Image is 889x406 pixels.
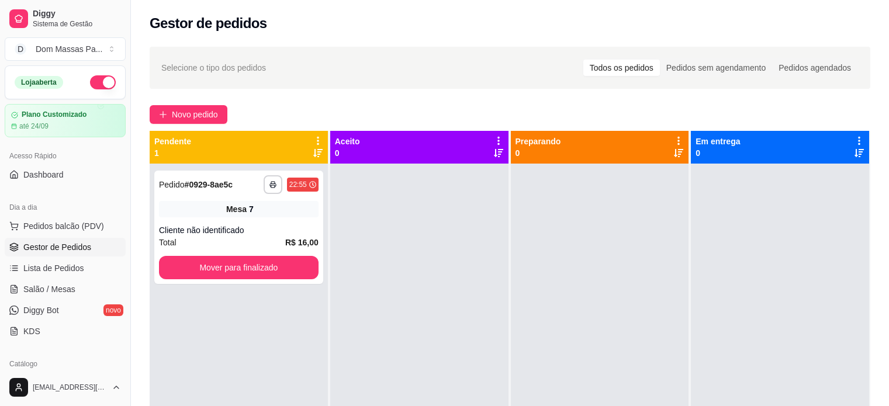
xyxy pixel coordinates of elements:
button: Alterar Status [90,75,116,89]
a: Dashboard [5,165,126,184]
div: 22:55 [289,180,307,189]
span: plus [159,110,167,119]
strong: R$ 16,00 [285,238,319,247]
span: Gestor de Pedidos [23,241,91,253]
span: Novo pedido [172,108,218,121]
strong: # 0929-8ae5c [185,180,233,189]
div: Pedidos sem agendamento [660,60,772,76]
h2: Gestor de pedidos [150,14,267,33]
button: Pedidos balcão (PDV) [5,217,126,235]
div: Dom Massas Pa ... [36,43,102,55]
button: Select a team [5,37,126,61]
span: Dashboard [23,169,64,181]
article: até 24/09 [19,122,49,131]
div: Dia a dia [5,198,126,217]
span: Salão / Mesas [23,283,75,295]
div: 7 [249,203,254,215]
span: Pedidos balcão (PDV) [23,220,104,232]
a: DiggySistema de Gestão [5,5,126,33]
p: Pendente [154,136,191,147]
button: Novo pedido [150,105,227,124]
div: Loja aberta [15,76,63,89]
p: Preparando [516,136,561,147]
a: Lista de Pedidos [5,259,126,277]
span: [EMAIL_ADDRESS][DOMAIN_NAME] [33,383,107,392]
span: Total [159,236,177,249]
span: Lista de Pedidos [23,262,84,274]
span: Selecione o tipo dos pedidos [161,61,266,74]
a: Gestor de Pedidos [5,238,126,256]
button: Mover para finalizado [159,256,319,279]
a: Plano Customizadoaté 24/09 [5,104,126,137]
div: Acesso Rápido [5,147,126,165]
span: Diggy Bot [23,304,59,316]
p: 0 [335,147,360,159]
a: Salão / Mesas [5,280,126,299]
p: Em entrega [696,136,740,147]
span: Diggy [33,9,121,19]
a: Diggy Botnovo [5,301,126,320]
article: Plano Customizado [22,110,87,119]
p: Aceito [335,136,360,147]
div: Catálogo [5,355,126,373]
div: Todos os pedidos [583,60,660,76]
span: Mesa [226,203,247,215]
div: Pedidos agendados [772,60,857,76]
p: 0 [696,147,740,159]
p: 1 [154,147,191,159]
span: Sistema de Gestão [33,19,121,29]
p: 0 [516,147,561,159]
span: D [15,43,26,55]
div: Cliente não identificado [159,224,319,236]
button: [EMAIL_ADDRESS][DOMAIN_NAME] [5,373,126,401]
a: KDS [5,322,126,341]
span: Pedido [159,180,185,189]
span: KDS [23,325,40,337]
